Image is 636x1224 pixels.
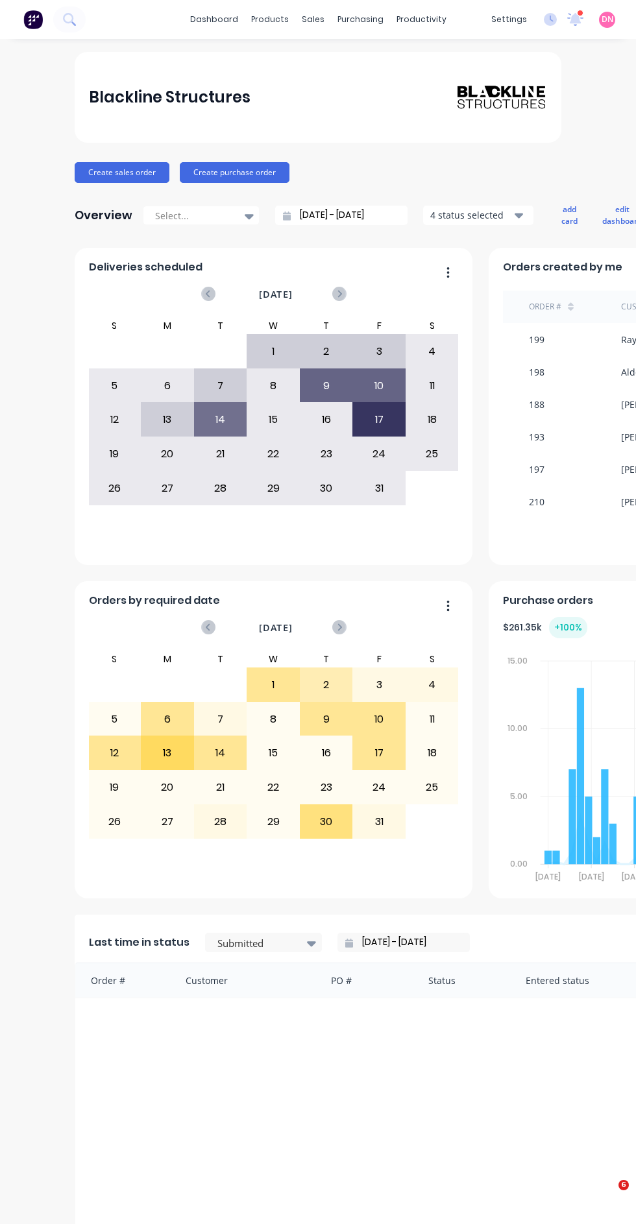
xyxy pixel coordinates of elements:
[89,84,251,110] div: Blackline Structures
[75,202,132,228] div: Overview
[602,14,613,25] span: DN
[353,933,465,952] input: Filter by date
[300,806,352,838] div: 30
[89,403,141,436] div: 12
[406,335,458,368] div: 4
[406,438,458,470] div: 25
[247,703,299,736] div: 8
[195,438,247,470] div: 21
[423,206,533,225] button: 4 status selected
[89,935,190,950] span: Last time in status
[353,403,405,436] div: 17
[247,335,299,368] div: 1
[247,771,299,804] div: 22
[300,651,353,667] div: T
[430,208,512,222] div: 4 status selected
[535,871,561,882] tspan: [DATE]
[406,403,458,436] div: 18
[141,651,194,667] div: M
[195,370,247,402] div: 7
[353,669,405,701] div: 3
[89,438,141,470] div: 19
[300,403,352,436] div: 16
[503,617,587,638] div: $ 261.35k
[353,335,405,368] div: 3
[88,318,141,333] div: S
[300,771,352,804] div: 23
[300,438,352,470] div: 23
[75,963,173,998] div: Order #
[173,963,319,998] div: Customer
[89,259,202,275] span: Deliveries scheduled
[141,403,193,436] div: 13
[300,669,352,701] div: 2
[89,737,141,769] div: 12
[353,771,405,804] div: 24
[353,703,405,736] div: 10
[89,806,141,838] div: 26
[509,791,527,802] tspan: 5.00
[245,10,295,29] div: products
[618,1180,629,1190] span: 6
[529,333,544,346] div: 199
[300,318,353,333] div: T
[529,301,561,313] div: Order #
[141,318,194,333] div: M
[390,10,453,29] div: productivity
[141,737,193,769] div: 13
[247,370,299,402] div: 8
[259,621,293,635] span: [DATE]
[247,472,299,505] div: 29
[406,771,458,804] div: 25
[406,669,458,701] div: 4
[141,370,193,402] div: 6
[195,771,247,804] div: 21
[247,806,299,838] div: 29
[507,655,527,666] tspan: 15.00
[300,472,352,505] div: 30
[553,201,586,230] button: add card
[89,472,141,505] div: 26
[247,737,299,769] div: 15
[406,651,459,667] div: S
[141,438,193,470] div: 20
[406,703,458,736] div: 11
[89,703,141,736] div: 5
[406,737,458,769] div: 18
[141,806,193,838] div: 27
[353,370,405,402] div: 10
[529,365,544,379] div: 198
[184,10,245,29] a: dashboard
[513,963,634,998] div: Entered status
[592,1180,623,1211] iframe: Intercom live chat
[406,370,458,402] div: 11
[578,871,604,882] tspan: [DATE]
[195,472,247,505] div: 28
[352,318,406,333] div: F
[485,10,533,29] div: settings
[195,403,247,436] div: 14
[180,162,289,183] button: Create purchase order
[300,703,352,736] div: 9
[247,669,299,701] div: 1
[300,737,352,769] div: 16
[353,737,405,769] div: 17
[529,527,544,541] div: 187
[353,438,405,470] div: 24
[529,495,544,509] div: 210
[89,370,141,402] div: 5
[247,438,299,470] div: 22
[195,806,247,838] div: 28
[141,703,193,736] div: 6
[195,703,247,736] div: 7
[300,335,352,368] div: 2
[300,370,352,402] div: 9
[318,963,415,998] div: PO #
[247,318,300,333] div: W
[456,84,547,110] img: Blackline Structures
[529,398,544,411] div: 188
[88,651,141,667] div: S
[509,858,527,869] tspan: 0.00
[89,593,220,608] span: Orders by required date
[331,10,390,29] div: purchasing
